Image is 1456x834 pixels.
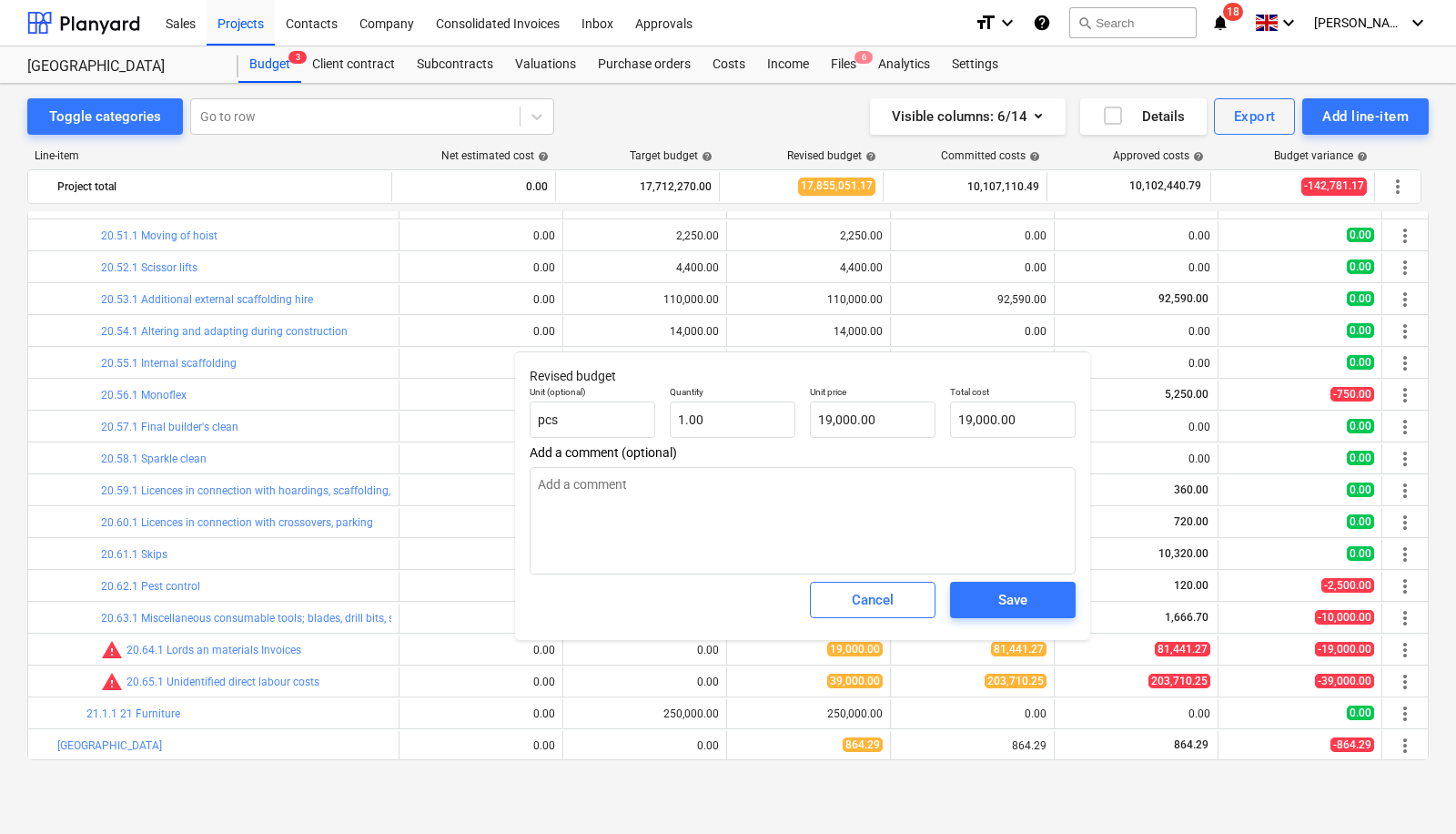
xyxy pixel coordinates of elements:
[697,739,719,752] div: 0.00
[27,149,393,162] div: Line-item
[756,46,820,83] a: Income
[101,229,217,242] a: 20.51.1 Moving of hoist
[676,261,719,274] div: 4,400.00
[827,707,883,720] div: 250,000.00
[670,386,795,402] p: Quantity
[1394,289,1416,310] span: More actions
[1077,15,1092,30] span: search
[1394,703,1416,725] span: More actions
[820,46,867,83] a: Files6
[810,386,935,402] p: Unit price
[101,612,506,625] a: 20.63.1 Miscellaneous consumable tools; blades, drill bits, screws, rubble sacks etc
[1353,151,1368,162] span: help
[840,229,883,242] div: 2,250.00
[1394,416,1416,438] span: More actions
[533,739,555,752] div: 0.00
[238,46,301,83] div: Budget
[1113,149,1204,162] div: Approved costs
[533,229,555,242] div: 0.00
[1062,261,1210,274] div: 0.00
[101,484,390,497] a: 20.59.1 Licences in connection with hoardings, scaffolding,
[1347,451,1374,465] span: 0.00
[1223,3,1243,21] span: 18
[533,644,555,656] div: 0.00
[1080,98,1207,135] button: Details
[1172,738,1210,751] span: 864.29
[1394,352,1416,374] span: More actions
[1347,228,1374,242] span: 0.00
[301,46,406,83] a: Client contract
[663,293,719,306] div: 110,000.00
[1365,747,1456,834] div: Chat Widget
[1394,384,1416,406] span: More actions
[702,46,756,83] a: Costs
[1234,105,1276,128] div: Export
[101,357,237,370] a: 20.55.1 Internal scaffolding
[530,367,1076,386] p: Revised budget
[1062,325,1210,338] div: 0.00
[898,739,1046,752] div: 864.29
[101,548,167,561] a: 20.61.1 Skips
[101,261,197,274] a: 20.52.1 Scissor lifts
[101,389,187,402] a: 20.56.1 Monoflex
[101,293,313,306] a: 20.53.1 Additional external scaffolding hire
[1172,579,1210,592] span: 120.00
[1211,12,1229,34] i: notifications
[530,445,1076,460] span: Add a comment (optional)
[1394,544,1416,565] span: More actions
[1062,707,1210,720] div: 0.00
[843,737,883,752] span: 864.29
[1127,178,1203,194] span: 10,102,440.79
[787,149,876,162] div: Revised budget
[101,516,373,529] a: 20.60.1 Licences in connection with crossovers, parking
[1394,607,1416,629] span: More actions
[406,46,504,83] div: Subcontracts
[126,644,301,656] a: 20.64.1 Lords an materials Invoices
[533,676,555,688] div: 0.00
[533,261,555,274] div: 0.00
[1330,387,1374,402] span: -750.00
[1347,259,1374,274] span: 0.00
[1163,388,1210,401] span: 5,250.00
[399,172,548,201] div: 0.00
[1157,292,1210,305] span: 92,590.00
[1189,151,1204,162] span: help
[798,178,875,195] span: 17,855,051.17
[1347,355,1374,370] span: 0.00
[630,149,713,162] div: Target budget
[563,172,712,201] div: 17,712,270.00
[1148,674,1210,688] span: 203,710.25
[101,325,348,338] a: 20.54.1 Altering and adapting during construction
[998,588,1027,612] div: Save
[827,674,883,688] span: 39,000.00
[950,386,1076,402] p: Total cost
[1062,421,1210,433] div: 0.00
[1163,611,1210,624] span: 1,666.70
[1394,735,1416,757] span: More actions
[867,46,941,83] div: Analytics
[126,676,319,688] a: 20.65.1 Unidentified direct labour costs
[840,261,883,274] div: 4,400.00
[950,582,1076,618] button: Save
[697,644,719,656] div: 0.00
[1302,98,1429,135] button: Add line-item
[698,151,713,162] span: help
[852,588,894,612] div: Cancel
[862,151,876,162] span: help
[1394,512,1416,534] span: More actions
[101,453,207,465] a: 20.58.1 Sparkle clean
[1172,515,1210,528] span: 720.00
[504,46,587,83] a: Valuations
[1155,642,1210,656] span: 81,441.27
[587,46,702,83] a: Purchase orders
[533,707,555,720] div: 0.00
[898,293,1046,306] div: 92,590.00
[49,105,161,128] div: Toggle categories
[810,582,935,618] button: Cancel
[827,642,883,656] span: 19,000.00
[101,421,238,433] a: 20.57.1 Final builder's clean
[101,671,123,693] span: Committed costs exceed revised budget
